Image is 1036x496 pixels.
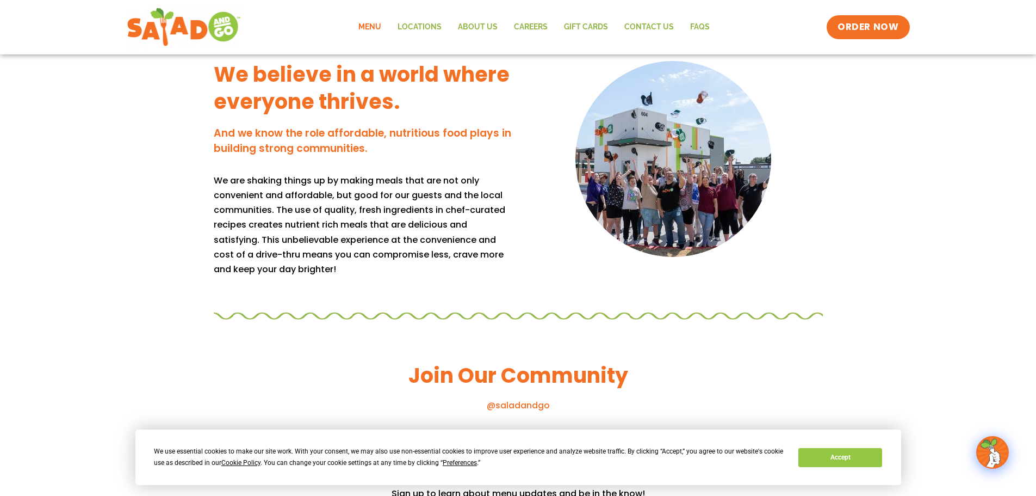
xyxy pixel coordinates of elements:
img: DSC02078 copy [575,61,771,257]
a: @saladandgo [487,399,550,412]
a: Contact Us [616,15,682,40]
h4: And we know the role affordable, nutritious food plays in building strong communities. [214,126,513,157]
h3: Join Our Community [214,362,823,389]
div: We use essential cookies to make our site work. With your consent, we may also use non-essential ... [154,446,785,469]
nav: Menu [350,15,718,40]
button: Accept [798,448,882,467]
a: Menu [350,15,389,40]
a: ORDER NOW [827,15,909,39]
span: ORDER NOW [838,21,898,34]
a: Locations [389,15,450,40]
a: About Us [450,15,506,40]
a: Careers [506,15,556,40]
p: We are shaking things up by making meals that are not only convenient and affordable, but good fo... [214,173,513,277]
img: new-SAG-logo-768×292 [127,5,241,49]
div: Cookie Consent Prompt [135,430,901,485]
a: GIFT CARDS [556,15,616,40]
h3: We believe in a world where everyone thrives. [214,61,513,115]
div: Page 2 [214,173,513,277]
span: Cookie Policy [221,459,260,467]
span: Preferences [443,459,477,467]
a: FAQs [682,15,718,40]
img: wpChatIcon [977,437,1008,468]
